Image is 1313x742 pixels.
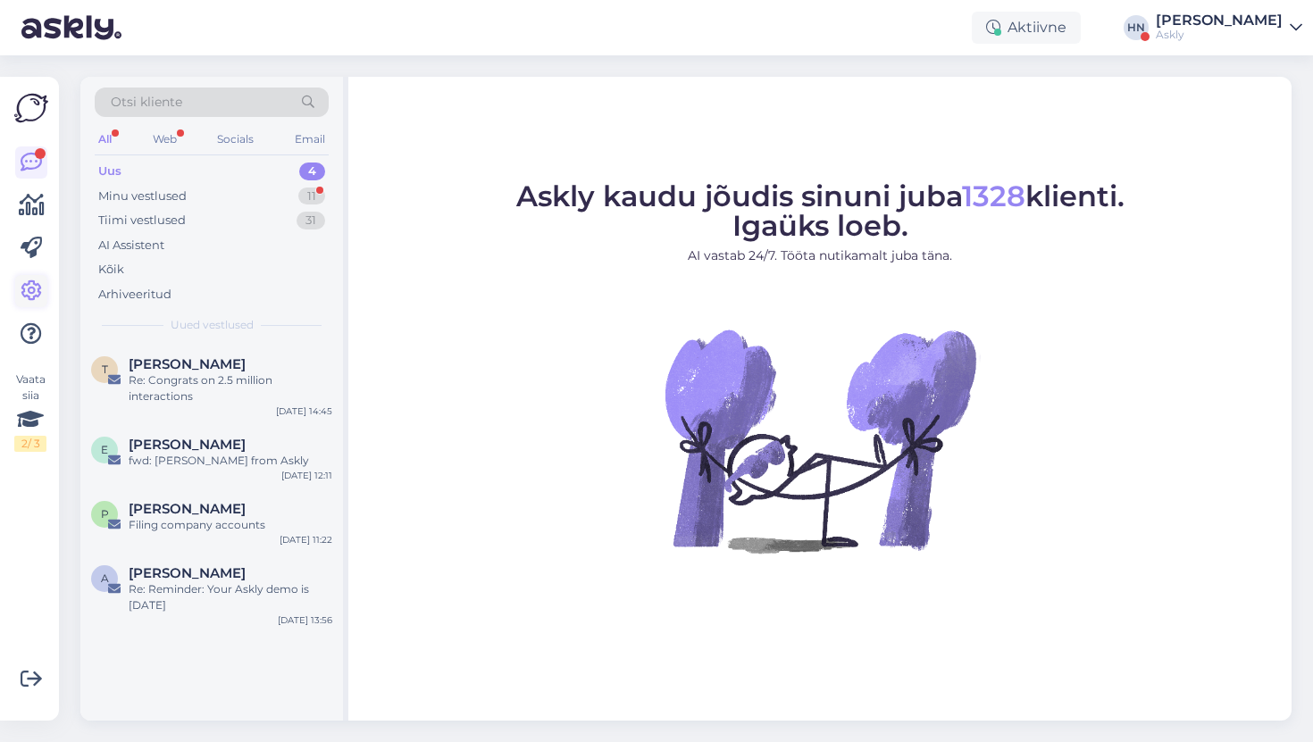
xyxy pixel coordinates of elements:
div: Vaata siia [14,371,46,452]
div: Aktiivne [972,12,1081,44]
div: [DATE] 13:56 [278,613,332,627]
span: Elena Lehmann [129,437,246,453]
div: [PERSON_NAME] [1156,13,1283,28]
div: Re: Reminder: Your Askly demo is [DATE] [129,581,332,613]
div: Web [149,128,180,151]
p: AI vastab 24/7. Tööta nutikamalt juba täna. [516,246,1125,265]
img: No Chat active [659,279,981,601]
div: Uus [98,163,121,180]
div: HN [1124,15,1149,40]
div: [DATE] 12:11 [281,469,332,482]
div: fwd: [PERSON_NAME] from Askly [129,453,332,469]
span: Otsi kliente [111,93,182,112]
div: Arhiveeritud [98,286,171,304]
span: Peter Green [129,501,246,517]
span: Askly kaudu jõudis sinuni juba klienti. Igaüks loeb. [516,179,1125,243]
span: P [101,507,109,521]
span: T [102,363,108,376]
div: Askly [1156,28,1283,42]
div: [DATE] 14:45 [276,404,332,418]
a: [PERSON_NAME]Askly [1156,13,1302,42]
span: A [101,571,109,585]
div: 4 [299,163,325,180]
div: Filing company accounts [129,517,332,533]
div: 11 [298,188,325,205]
span: Aistė Maldaikienė [129,565,246,581]
div: Kõik [98,261,124,279]
span: E [101,443,108,456]
span: 1328 [962,179,1025,213]
div: All [95,128,115,151]
div: Socials [213,128,257,151]
span: Uued vestlused [171,317,254,333]
div: AI Assistent [98,237,164,254]
div: Minu vestlused [98,188,187,205]
div: Re: Congrats on 2.5 million interactions [129,372,332,404]
div: Tiimi vestlused [98,212,186,229]
div: Email [291,128,329,151]
div: [DATE] 11:22 [280,533,332,546]
div: 31 [297,212,325,229]
span: Tracy Evans [129,356,246,372]
div: 2 / 3 [14,436,46,452]
img: Askly Logo [14,91,48,125]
